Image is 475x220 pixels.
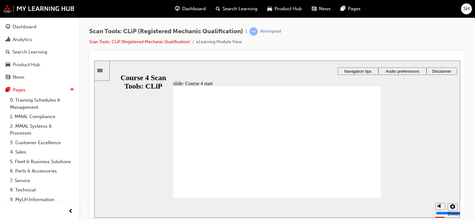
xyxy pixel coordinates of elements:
div: Product Hub [13,61,40,68]
a: 2. MMAL Systems & Processes [7,121,77,138]
a: News [2,71,77,83]
div: misc controls [338,137,363,157]
button: Navigation tips [243,7,284,14]
a: Analytics [2,34,77,45]
span: | [246,28,247,35]
a: car-iconProduct Hub [262,2,307,15]
button: Mute (Ctrl+Alt+M) [341,142,351,149]
span: car-icon [267,5,272,13]
a: Product Hub [2,59,77,71]
span: news-icon [6,75,10,80]
a: Scan Tools: CLiP (Registered Mechanic Qualification) [89,39,190,44]
span: Product Hub [274,5,302,12]
div: News [13,74,25,81]
span: car-icon [6,62,10,68]
span: learningRecordVerb_ATTEMPT-icon [249,27,258,36]
button: Pages [2,84,77,96]
span: Pages [348,5,361,12]
span: prev-icon [68,208,73,215]
span: news-icon [312,5,316,13]
div: Attempted [260,29,281,34]
a: pages-iconPages [336,2,366,15]
a: 1. MMAL Compliance [7,112,77,121]
button: Audio preferences [284,7,332,14]
span: guage-icon [6,24,10,30]
span: Navigation tips [250,8,277,13]
a: 7. Service [7,176,77,186]
span: search-icon [6,49,10,55]
div: Dashboard [13,23,36,30]
a: 4. Sales [7,147,77,157]
a: 8. Technical [7,185,77,195]
span: Scan Tools: CLiP (Registered Mechanic Qualification) [89,28,243,35]
span: SH [463,5,469,12]
span: Audio preferences [291,8,325,13]
span: up-icon [70,86,74,94]
a: 6. Parts & Accessories [7,166,77,176]
button: SH [461,3,472,14]
a: search-iconSearch Learning [211,2,262,15]
div: Search Learning [12,48,47,56]
li: eLearning Module View [196,39,242,46]
a: guage-iconDashboard [170,2,211,15]
a: Dashboard [2,21,77,33]
button: DashboardAnalyticsSearch LearningProduct HubNews [2,20,77,84]
span: chart-icon [6,37,10,43]
div: Pages [13,86,25,94]
a: 9. MyLH Information [7,195,77,204]
label: Zoom to fit [353,150,365,167]
a: 3. Customer Excellence [7,138,77,148]
span: News [319,5,331,12]
a: news-iconNews [307,2,336,15]
span: Disclaimer [338,8,357,13]
div: Analytics [13,36,32,43]
a: 5. Fleet & Business Solutions [7,157,77,167]
span: Dashboard [182,5,206,12]
span: pages-icon [6,87,10,93]
input: volume [342,150,382,155]
a: 0. Training Schedules & Management [7,95,77,112]
span: guage-icon [175,5,180,13]
span: search-icon [216,5,220,13]
button: Disclaimer [332,7,363,14]
span: Search Learning [223,5,257,12]
a: Search Learning [2,46,77,58]
button: Settings [353,143,363,150]
img: mmal [3,5,75,13]
span: pages-icon [341,5,345,13]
